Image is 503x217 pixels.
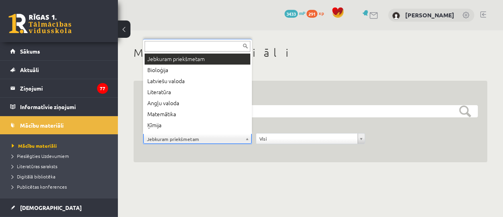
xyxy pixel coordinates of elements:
[145,109,250,120] div: Matemātika
[145,54,250,65] div: Jebkuram priekšmetam
[145,65,250,76] div: Bioloģija
[145,131,250,142] div: Fizika
[145,76,250,87] div: Latviešu valoda
[145,98,250,109] div: Angļu valoda
[145,87,250,98] div: Literatūra
[145,120,250,131] div: Ķīmija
